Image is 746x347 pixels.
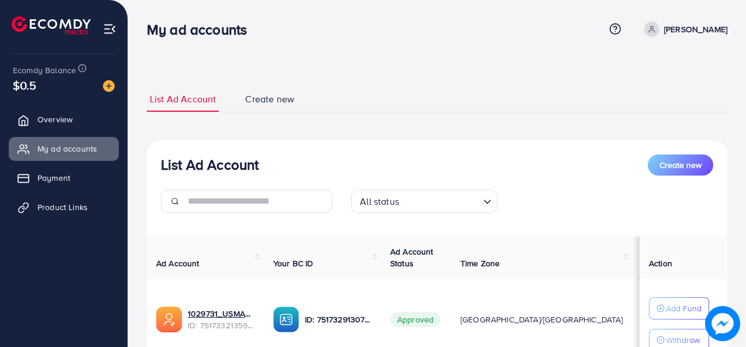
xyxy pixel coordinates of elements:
[161,156,259,173] h3: List Ad Account
[640,22,727,37] a: [PERSON_NAME]
[705,306,740,341] img: image
[156,257,200,269] span: Ad Account
[273,257,314,269] span: Your BC ID
[103,22,116,36] img: menu
[9,137,119,160] a: My ad accounts
[666,333,700,347] p: Withdraw
[351,190,497,213] div: Search for option
[9,108,119,131] a: Overview
[460,257,500,269] span: Time Zone
[649,257,672,269] span: Action
[188,319,255,331] span: ID: 7517332135955726352
[649,297,709,319] button: Add Fund
[9,166,119,190] a: Payment
[659,159,702,171] span: Create new
[147,21,256,38] h3: My ad accounts
[666,301,702,315] p: Add Fund
[37,172,70,184] span: Payment
[664,22,727,36] p: [PERSON_NAME]
[37,201,88,213] span: Product Links
[648,154,713,176] button: Create new
[188,308,255,319] a: 1029731_USMAN BHAI_1750265294610
[273,307,299,332] img: ic-ba-acc.ded83a64.svg
[103,80,115,92] img: image
[305,312,372,327] p: ID: 7517329130770677768
[13,77,37,94] span: $0.5
[403,191,479,210] input: Search for option
[188,308,255,332] div: <span class='underline'>1029731_USMAN BHAI_1750265294610</span></br>7517332135955726352
[37,143,97,154] span: My ad accounts
[37,114,73,125] span: Overview
[245,92,294,106] span: Create new
[357,193,401,210] span: All status
[150,92,216,106] span: List Ad Account
[9,195,119,219] a: Product Links
[460,314,623,325] span: [GEOGRAPHIC_DATA]/[GEOGRAPHIC_DATA]
[390,312,441,327] span: Approved
[390,246,434,269] span: Ad Account Status
[13,64,76,76] span: Ecomdy Balance
[12,16,91,35] img: logo
[156,307,182,332] img: ic-ads-acc.e4c84228.svg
